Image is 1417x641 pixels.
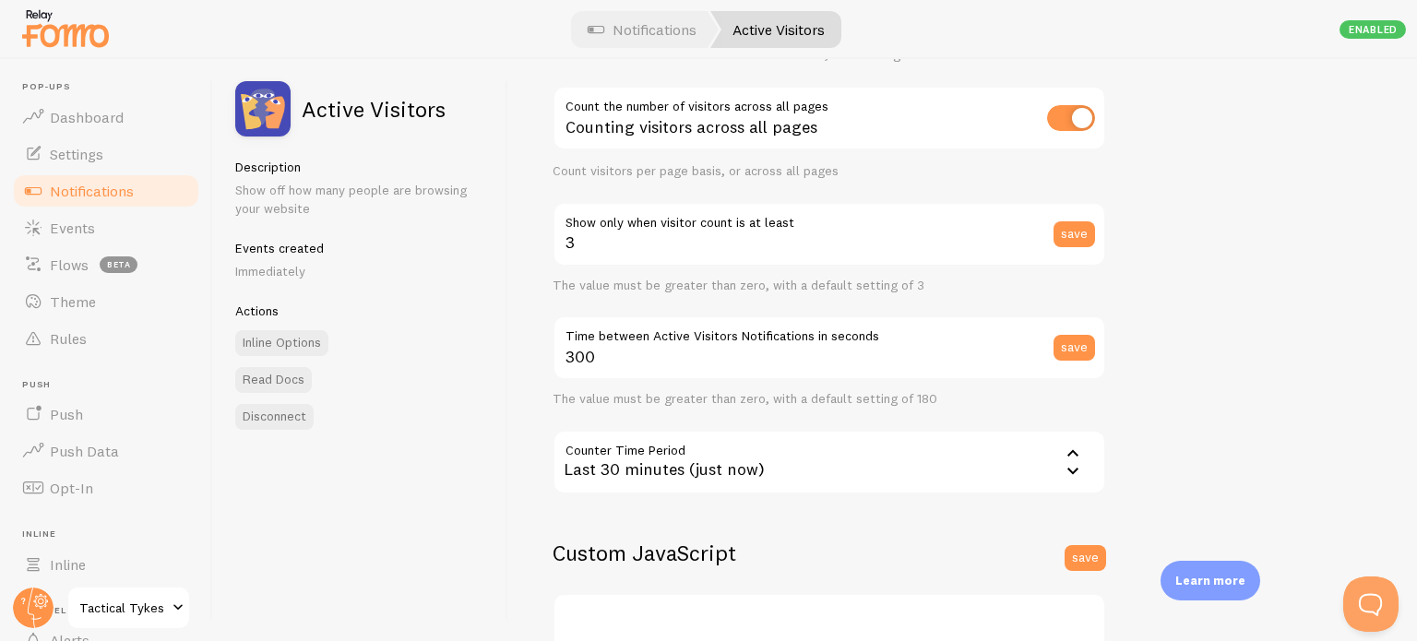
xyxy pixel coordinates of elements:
[79,597,167,619] span: Tactical Tykes
[50,145,103,163] span: Settings
[235,404,314,430] button: Disconnect
[235,159,485,175] h5: Description
[11,209,201,246] a: Events
[22,528,201,540] span: Inline
[50,219,95,237] span: Events
[11,136,201,172] a: Settings
[100,256,137,273] span: beta
[11,320,201,357] a: Rules
[1065,545,1106,571] button: save
[50,292,96,311] span: Theme
[235,303,485,319] h5: Actions
[553,315,1106,380] input: 180
[66,586,191,630] a: Tactical Tykes
[22,379,201,391] span: Push
[50,329,87,348] span: Rules
[553,539,1106,567] h2: Custom JavaScript
[50,182,134,200] span: Notifications
[11,246,201,283] a: Flows beta
[1054,221,1095,247] button: save
[50,442,119,460] span: Push Data
[11,396,201,433] a: Push
[50,555,86,574] span: Inline
[11,546,201,583] a: Inline
[235,330,328,356] a: Inline Options
[22,81,201,93] span: Pop-ups
[1343,576,1399,632] iframe: Help Scout Beacon - Open
[11,172,201,209] a: Notifications
[235,181,485,218] p: Show off how many people are browsing your website
[553,202,1106,267] input: 3
[553,315,1106,347] label: Time between Active Visitors Notifications in seconds
[235,367,312,393] a: Read Docs
[1161,561,1260,600] div: Learn more
[553,430,1106,494] div: Last 30 minutes (just now)
[235,262,485,280] p: Immediately
[19,5,112,52] img: fomo-relay-logo-orange.svg
[553,202,1106,233] label: Show only when visitor count is at least
[50,479,93,497] span: Opt-In
[302,98,446,120] h2: Active Visitors
[553,86,1106,153] div: Counting visitors across all pages
[11,99,201,136] a: Dashboard
[11,283,201,320] a: Theme
[235,240,485,256] h5: Events created
[553,163,1106,180] div: Count visitors per page basis, or across all pages
[50,405,83,423] span: Push
[11,433,201,469] a: Push Data
[553,391,1106,408] div: The value must be greater than zero, with a default setting of 180
[50,108,124,126] span: Dashboard
[553,278,1106,294] div: The value must be greater than zero, with a default setting of 3
[235,81,291,137] img: fomo_icons_pageviews.svg
[50,255,89,274] span: Flows
[1175,572,1245,589] p: Learn more
[1054,335,1095,361] button: save
[11,469,201,506] a: Opt-In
